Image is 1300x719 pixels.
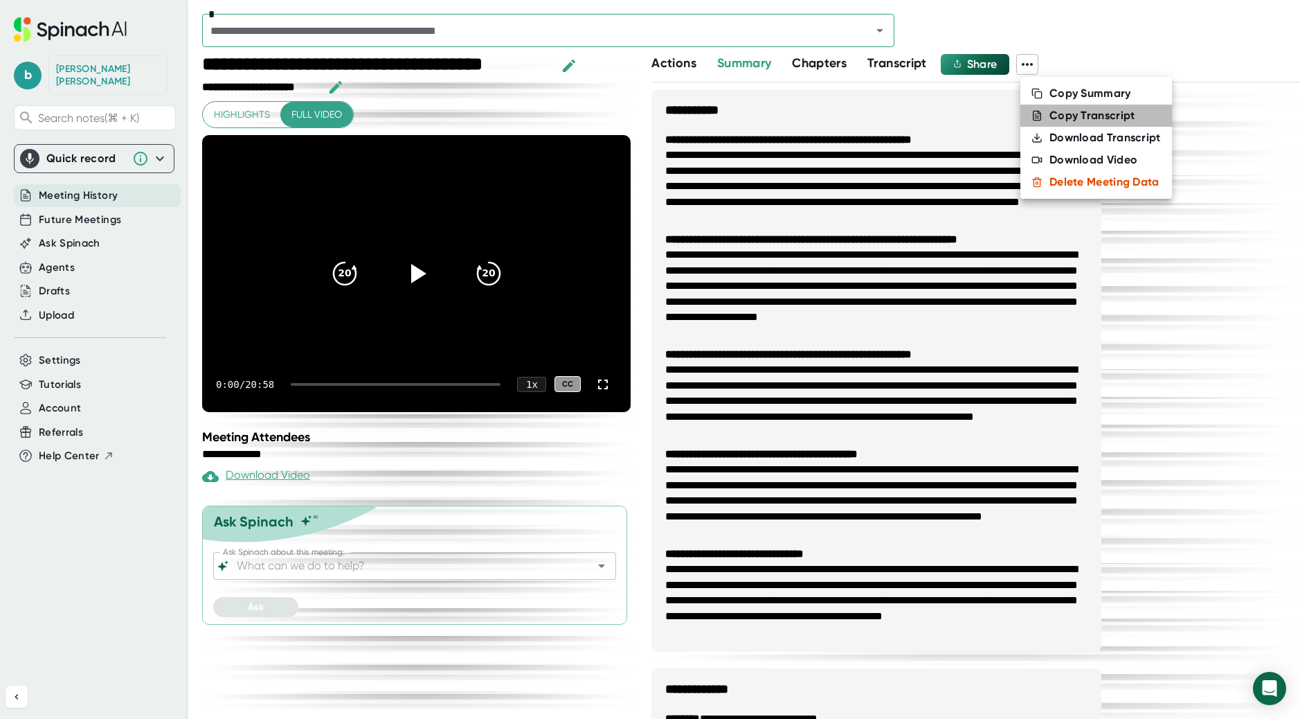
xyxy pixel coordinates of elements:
div: Delete Meeting Data [1049,175,1159,189]
div: Copy Summary [1049,87,1131,100]
div: Download Transcript [1049,131,1161,145]
div: Open Intercom Messenger [1253,672,1286,705]
div: Copy Transcript [1049,109,1135,123]
div: Download Video [1049,153,1137,167]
